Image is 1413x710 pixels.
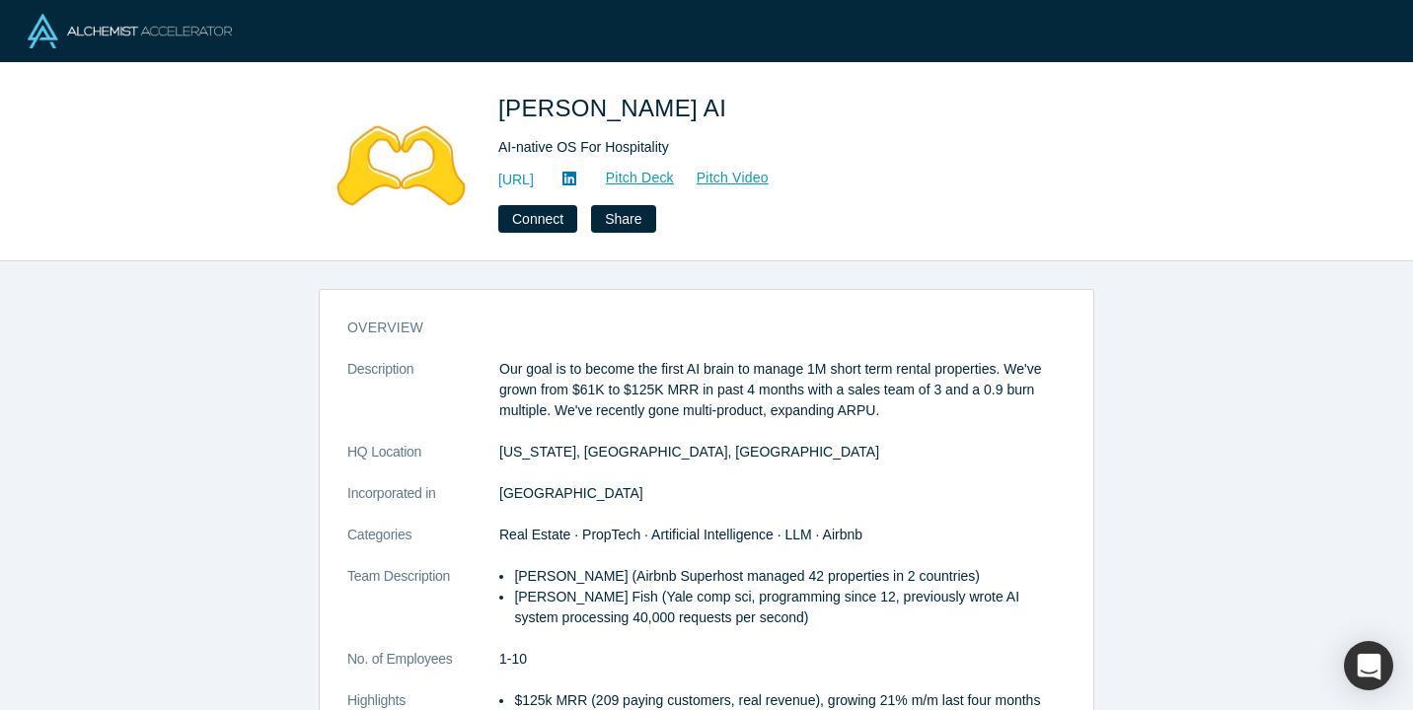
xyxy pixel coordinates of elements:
[498,205,577,233] button: Connect
[675,167,770,189] a: Pitch Video
[591,205,655,233] button: Share
[498,170,534,190] a: [URL]
[347,483,499,525] dt: Incorporated in
[347,525,499,566] dt: Categories
[499,359,1066,421] p: Our goal is to become the first AI brain to manage 1M short term rental properties. We've grown f...
[498,137,1051,158] div: AI-native OS For Hospitality
[333,91,471,229] img: Besty AI's Logo
[514,566,1066,587] li: [PERSON_NAME] (Airbnb Superhost managed 42 properties in 2 countries)
[514,587,1066,628] li: [PERSON_NAME] Fish (Yale comp sci, programming since 12, previously wrote AI system processing 40...
[499,649,1066,670] dd: 1-10
[347,359,499,442] dt: Description
[584,167,675,189] a: Pitch Deck
[499,442,1066,462] dd: [US_STATE], [GEOGRAPHIC_DATA], [GEOGRAPHIC_DATA]
[499,483,1066,504] dd: [GEOGRAPHIC_DATA]
[498,95,733,121] span: [PERSON_NAME] AI
[347,649,499,690] dt: No. of Employees
[347,442,499,483] dt: HQ Location
[347,318,1038,338] h3: overview
[28,14,232,48] img: Alchemist Logo
[499,527,862,542] span: Real Estate · PropTech · Artificial Intelligence · LLM · Airbnb
[347,566,499,649] dt: Team Description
